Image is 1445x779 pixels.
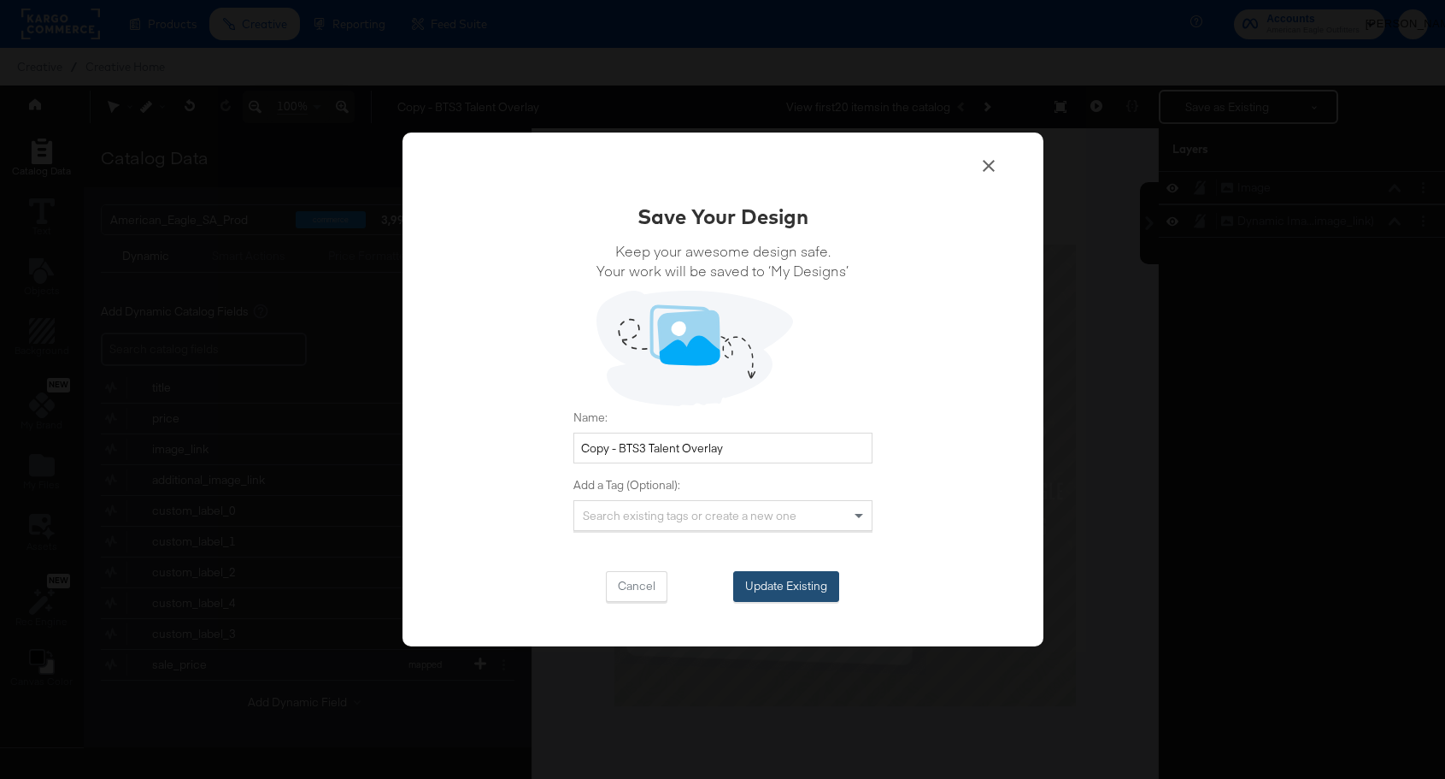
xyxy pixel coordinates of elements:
div: Save Your Design [637,202,808,231]
button: Cancel [606,571,667,602]
label: Name: [573,410,872,426]
button: Update Existing [733,571,839,602]
span: Your work will be saved to ‘My Designs’ [596,261,849,280]
label: Add a Tag (Optional): [573,477,872,493]
div: Search existing tags or create a new one [574,501,872,530]
span: Keep your awesome design safe. [596,241,849,261]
